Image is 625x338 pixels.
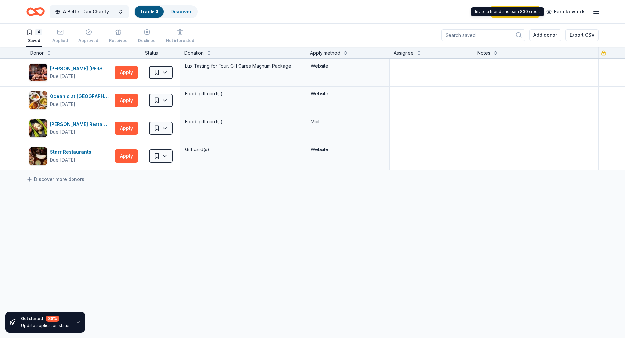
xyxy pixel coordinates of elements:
button: Track· 4Discover [134,5,198,18]
div: Update application status [21,323,71,328]
div: Website [311,146,385,153]
button: Apply [115,66,138,79]
div: Donor [30,49,44,57]
img: Image for Cooper's Hawk Winery and Restaurants [29,64,47,81]
a: Discover more donors [26,175,84,183]
button: 4Saved [26,26,42,47]
div: 4 [35,29,42,35]
div: Received [109,38,128,43]
button: A Better Day Charity Auction [50,5,129,18]
button: Not interested [166,26,194,47]
div: 80 % [46,316,59,322]
div: Due [DATE] [50,100,75,108]
button: Apply [115,122,138,135]
div: Notes [477,49,490,57]
button: Image for Starr RestaurantsStarr RestaurantsDue [DATE] [29,147,112,165]
div: Saved [26,38,42,43]
div: Website [311,90,385,98]
div: Assignee [394,49,414,57]
img: Image for Perry's Restaurants [29,119,47,137]
div: Declined [138,38,156,43]
div: Apply method [310,49,340,57]
a: Home [26,4,45,19]
div: Due [DATE] [50,156,75,164]
div: Due [DATE] [50,72,75,80]
div: Oceanic at [GEOGRAPHIC_DATA] [50,92,112,100]
a: Earn Rewards [542,6,590,18]
div: Applied [52,38,68,43]
img: Image for Starr Restaurants [29,147,47,165]
div: Starr Restaurants [50,148,94,156]
button: Received [109,26,128,47]
button: Applied [52,26,68,47]
button: Add donor [529,29,561,41]
button: Apply [115,149,138,163]
button: Image for Perry's Restaurants[PERSON_NAME] RestaurantsDue [DATE] [29,119,112,137]
div: Lux Tasting for Four, CH Cares Magnum Package [184,61,302,70]
span: A Better Day Charity Auction [63,8,115,16]
a: Track· 4 [140,9,158,14]
button: Export CSV [565,29,599,41]
button: Image for Cooper's Hawk Winery and Restaurants[PERSON_NAME] [PERSON_NAME] Winery and RestaurantsD... [29,63,112,82]
div: Mail [311,118,385,126]
input: Search saved [441,29,525,41]
div: Get started [21,316,71,322]
div: Status [141,47,180,58]
a: Discover [170,9,192,14]
a: Start free trial [491,6,540,18]
div: Website [311,62,385,70]
button: Image for Oceanic at Pompano BeachOceanic at [GEOGRAPHIC_DATA]Due [DATE] [29,91,112,109]
div: Not interested [166,38,194,43]
img: Image for Oceanic at Pompano Beach [29,91,47,109]
div: Gift card(s) [184,145,302,154]
button: Apply [115,94,138,107]
div: Food, gift card(s) [184,117,302,126]
div: Due [DATE] [50,128,75,136]
div: Approved [78,38,98,43]
div: [PERSON_NAME] [PERSON_NAME] Winery and Restaurants [50,65,112,72]
button: Declined [138,26,156,47]
button: Approved [78,26,98,47]
div: Invite a friend and earn $30 credit [471,7,544,16]
div: [PERSON_NAME] Restaurants [50,120,112,128]
div: Donation [184,49,204,57]
div: Food, gift card(s) [184,89,302,98]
